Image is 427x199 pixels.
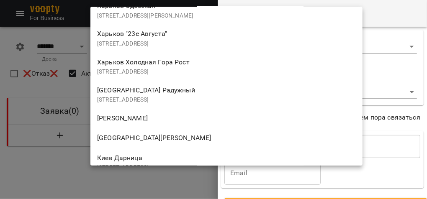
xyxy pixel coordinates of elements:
[97,164,356,172] p: [STREET_ADDRESS]
[97,96,356,104] p: [STREET_ADDRESS]
[97,12,356,20] p: [STREET_ADDRESS][PERSON_NAME]
[97,134,211,142] span: [GEOGRAPHIC_DATA][PERSON_NAME]
[97,68,356,76] p: [STREET_ADDRESS]
[97,58,190,66] span: Харьков Холодная Гора Рост
[97,40,356,48] p: [STREET_ADDRESS]
[97,30,167,38] span: Харьков "23е Августа"
[97,114,148,122] span: [PERSON_NAME]
[97,154,142,162] span: Киев Дарница
[97,86,195,94] span: [GEOGRAPHIC_DATA] Радужный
